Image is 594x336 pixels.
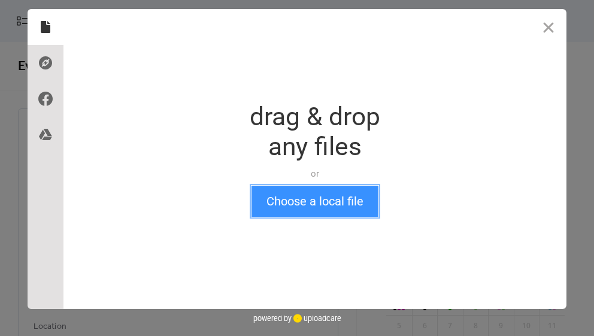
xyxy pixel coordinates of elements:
div: Google Drive [28,117,63,153]
div: Facebook [28,81,63,117]
button: Close [531,9,566,45]
div: powered by [253,309,341,327]
div: Direct Link [28,45,63,81]
div: Local Files [28,9,63,45]
div: drag & drop any files [250,102,380,162]
a: uploadcare [292,314,341,323]
button: Choose a local file [251,186,378,217]
div: or [250,168,380,180]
